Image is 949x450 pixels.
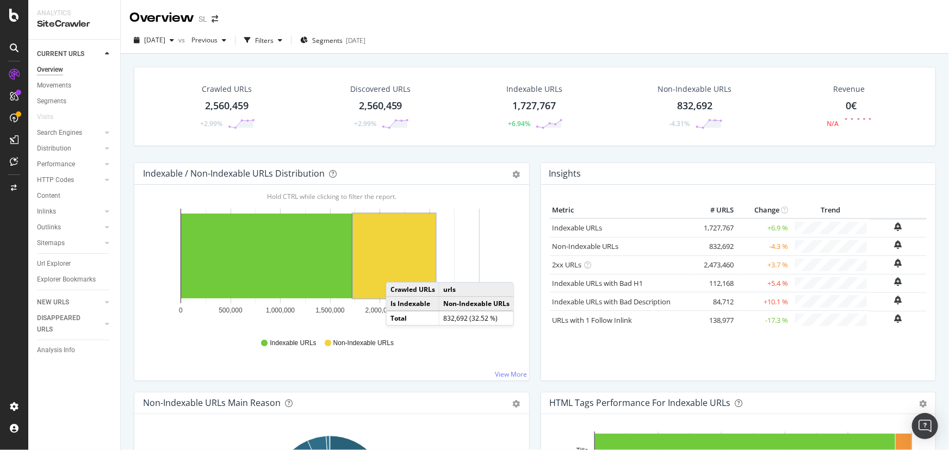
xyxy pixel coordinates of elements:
div: Analysis Info [37,345,75,356]
td: -4.3 % [737,237,791,255]
a: 2xx URLs [553,260,582,270]
div: HTTP Codes [37,174,74,186]
button: Filters [240,32,287,49]
span: vs [178,35,187,45]
div: Segments [37,96,66,107]
a: Distribution [37,143,102,154]
a: Segments [37,96,113,107]
div: bell-plus [895,277,902,286]
div: gear [513,400,520,408]
span: Segments [312,36,343,45]
div: N/A [827,119,839,128]
td: 2,473,460 [693,255,737,274]
td: Crawled URLs [387,283,439,297]
div: Analytics [37,9,111,18]
div: Overview [37,64,63,76]
a: Overview [37,64,113,76]
a: Indexable URLs [553,223,603,233]
div: bell-plus [895,259,902,267]
a: Sitemaps [37,237,102,249]
a: CURRENT URLS [37,48,102,60]
a: Indexable URLs with Bad H1 [553,278,643,288]
text: 0 [179,307,183,314]
td: Is Indexable [387,297,439,311]
h4: Insights [549,166,581,181]
td: 112,168 [693,274,737,292]
a: Search Engines [37,127,102,139]
td: Non-Indexable URLs [439,297,513,311]
td: 832,692 [693,237,737,255]
a: Analysis Info [37,345,113,356]
text: 500,000 [219,307,243,314]
div: Explorer Bookmarks [37,274,96,285]
a: View More [495,370,528,379]
a: Indexable URLs with Bad Description [553,297,671,307]
span: Previous [187,35,218,45]
div: Search Engines [37,127,82,139]
div: Overview [129,9,194,27]
a: DISAPPEARED URLS [37,312,102,335]
div: bell-plus [895,240,902,249]
svg: A chart. [143,202,517,328]
div: Content [37,190,60,202]
td: +3.7 % [737,255,791,274]
div: arrow-right-arrow-left [212,15,218,23]
div: gear [919,400,927,408]
td: 1,727,767 [693,218,737,237]
span: Non-Indexable URLs [333,339,394,348]
text: 1,000,000 [266,307,295,314]
div: HTML Tags Performance for Indexable URLs [550,397,731,408]
a: NEW URLS [37,297,102,308]
td: +6.9 % [737,218,791,237]
text: 2,000,000 [365,307,395,314]
a: Movements [37,80,113,91]
span: Indexable URLs [270,339,316,348]
div: NEW URLS [37,297,69,308]
div: CURRENT URLS [37,48,84,60]
div: Url Explorer [37,258,71,270]
td: urls [439,283,513,297]
div: 1,727,767 [512,99,556,113]
div: Crawled URLs [202,84,252,95]
div: Discovered URLs [350,84,411,95]
td: Total [387,311,439,325]
div: Filters [255,36,274,45]
div: +2.99% [200,119,222,128]
th: Change [737,202,791,218]
div: bell-plus [895,314,902,323]
th: # URLS [693,202,737,218]
div: SL [199,14,207,24]
td: +10.1 % [737,292,791,311]
td: +5.4 % [737,274,791,292]
div: Sitemaps [37,237,65,249]
span: 0€ [846,99,857,112]
div: 2,560,459 [359,99,402,113]
div: Visits [37,111,53,123]
div: Outlinks [37,222,61,233]
div: -4.31% [669,119,690,128]
div: DISAPPEARED URLS [37,312,92,335]
button: [DATE] [129,32,178,49]
a: Outlinks [37,222,102,233]
div: Distribution [37,143,71,154]
a: Inlinks [37,206,102,217]
text: 1,500,000 [315,307,345,314]
td: -17.3 % [737,311,791,329]
div: SiteCrawler [37,18,111,30]
div: bell-plus [895,296,902,304]
a: Explorer Bookmarks [37,274,113,285]
div: Movements [37,80,71,91]
div: [DATE] [346,36,365,45]
a: Non-Indexable URLs [553,241,619,251]
td: 84,712 [693,292,737,311]
div: Indexable URLs [506,84,562,95]
div: +2.99% [354,119,376,128]
td: 832,692 (32.52 %) [439,311,513,325]
a: HTTP Codes [37,174,102,186]
div: Open Intercom Messenger [912,413,938,439]
div: 2,560,459 [205,99,249,113]
div: Non-Indexable URLs [658,84,732,95]
a: URLs with 1 Follow Inlink [553,315,632,325]
a: Visits [37,111,64,123]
